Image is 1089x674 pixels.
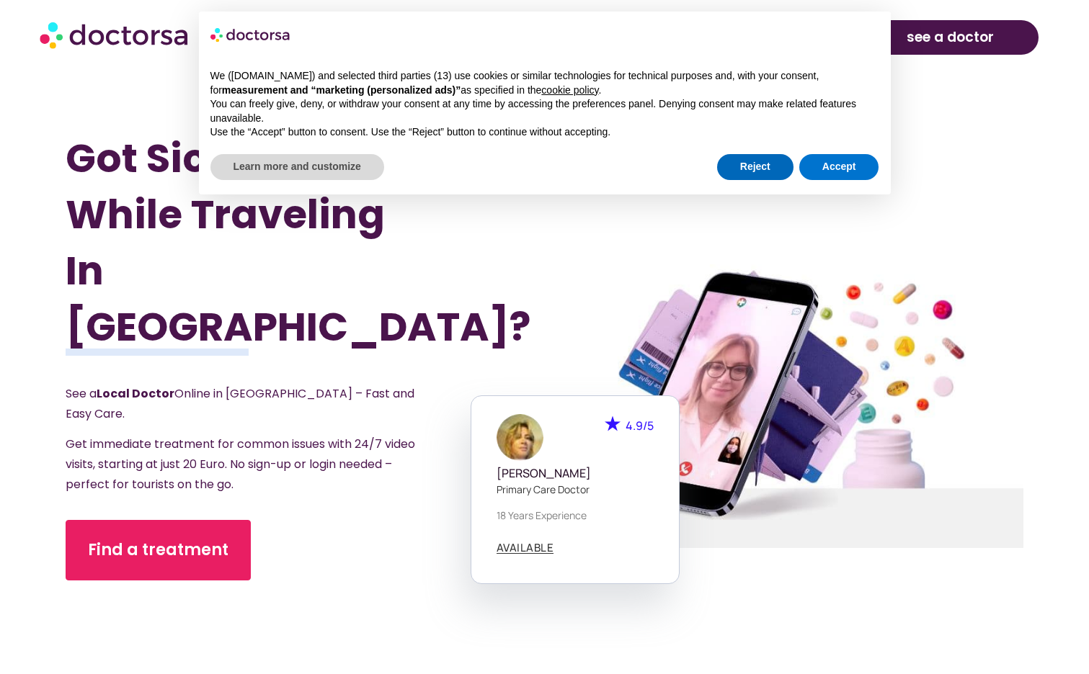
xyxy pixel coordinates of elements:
[497,482,654,497] p: Primary care doctor
[497,542,554,553] span: AVAILABLE
[210,23,291,46] img: logo
[799,154,879,180] button: Accept
[66,436,415,493] span: Get immediate treatment for common issues with 24/7 video visits, starting at just 20 Euro. No si...
[210,154,384,180] button: Learn more and customize
[907,26,994,49] span: see a doctor
[97,385,174,402] strong: Local Doctor
[541,84,598,96] a: cookie policy
[66,520,251,580] a: Find a treatment
[66,130,473,355] h1: Got Sick While Traveling In [GEOGRAPHIC_DATA]?
[497,542,554,554] a: AVAILABLE
[626,418,654,433] span: 4.9/5
[88,539,228,562] span: Find a treatment
[717,154,794,180] button: Reject
[222,84,461,96] strong: measurement and “marketing (personalized ads)”
[210,69,879,97] p: We ([DOMAIN_NAME]) and selected third parties (13) use cookies or similar technologies for techni...
[862,20,1039,55] a: see a doctor
[497,467,654,480] h5: [PERSON_NAME]
[66,385,414,422] span: See a Online in [GEOGRAPHIC_DATA] – Fast and Easy Care.
[210,125,879,140] p: Use the “Accept” button to consent. Use the “Reject” button to continue without accepting.
[497,508,654,523] p: 18 years experience
[210,97,879,125] p: You can freely give, deny, or withdraw your consent at any time by accessing the preferences pane...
